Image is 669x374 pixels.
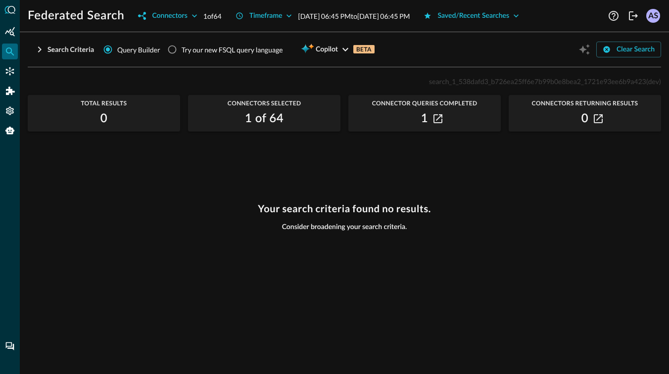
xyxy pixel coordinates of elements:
[353,45,375,53] p: BETA
[28,8,124,24] h1: Federated Search
[100,111,107,127] h2: 0
[258,203,431,215] h3: Your search criteria found no results.
[418,8,525,24] button: Saved/Recent Searches
[429,77,646,86] span: search_1_538dafd3_b726ea25ff6e7b99b0e8bea2_1721e93ee6b9a423
[606,8,621,24] button: Help
[48,44,94,56] div: Search Criteria
[152,10,187,22] div: Connectors
[2,24,18,40] div: Summary Insights
[2,338,18,354] div: Chat
[245,111,284,127] h2: 1 of 64
[617,44,655,56] div: Clear Search
[509,100,661,107] span: Connectors Returning Results
[230,8,298,24] button: Timeframe
[203,11,222,21] p: 1 of 64
[596,42,661,57] button: Clear Search
[348,100,501,107] span: Connector Queries Completed
[2,63,18,79] div: Connectors
[282,223,407,232] span: Consider broadening your search criteria.
[295,42,381,57] button: CopilotBETA
[2,123,18,139] div: Query Agent
[28,100,180,107] span: Total Results
[28,42,100,57] button: Search Criteria
[646,77,661,86] span: (dev)
[2,83,18,99] div: Addons
[421,111,428,127] h2: 1
[188,100,340,107] span: Connectors Selected
[298,11,410,21] p: [DATE] 06:45 PM to [DATE] 06:45 PM
[2,44,18,59] div: Federated Search
[581,111,588,127] h2: 0
[316,44,338,56] span: Copilot
[646,9,660,23] div: AS
[182,45,283,55] div: Try our new FSQL query language
[625,8,641,24] button: Logout
[249,10,283,22] div: Timeframe
[132,8,203,24] button: Connectors
[437,10,509,22] div: Saved/Recent Searches
[2,103,18,119] div: Settings
[117,45,160,55] span: Query Builder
